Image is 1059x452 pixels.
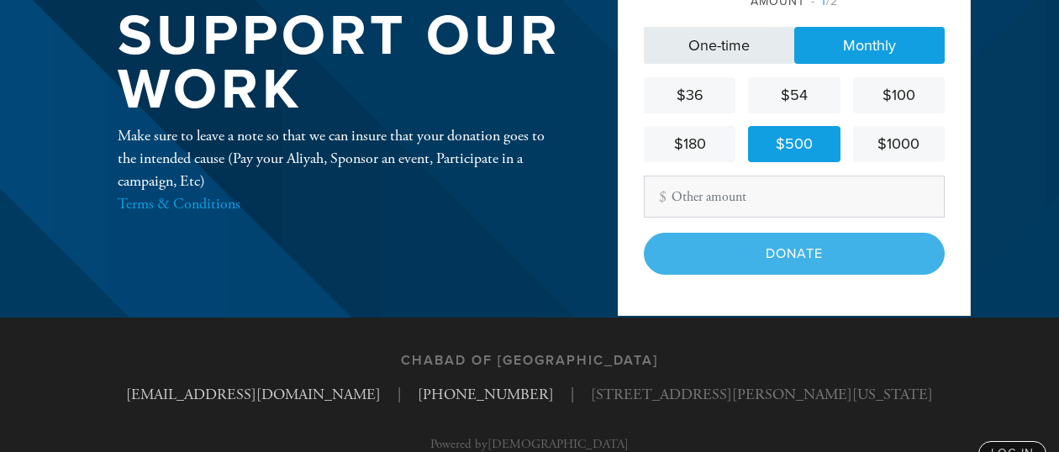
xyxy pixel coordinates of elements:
[794,27,945,64] a: Monthly
[644,27,794,64] a: One-time
[755,84,833,107] div: $54
[748,77,840,113] a: $54
[651,133,729,155] div: $180
[418,385,554,404] a: [PHONE_NUMBER]
[748,126,840,162] a: $500
[644,77,735,113] a: $36
[591,383,933,406] span: [STREET_ADDRESS][PERSON_NAME][US_STATE]
[126,385,381,404] a: [EMAIL_ADDRESS][DOMAIN_NAME]
[755,133,833,155] div: $500
[644,176,945,218] input: Other amount
[430,438,629,450] p: Powered by
[853,77,945,113] a: $100
[571,383,574,406] span: |
[853,126,945,162] a: $1000
[651,84,729,107] div: $36
[118,124,563,215] div: Make sure to leave a note so that we can insure that your donation goes to the intended cause (Pa...
[860,133,938,155] div: $1000
[118,9,563,118] h1: Support our work
[118,194,240,213] a: Terms & Conditions
[401,353,658,369] h3: Chabad of [GEOGRAPHIC_DATA]
[398,383,401,406] span: |
[487,436,629,452] a: [DEMOGRAPHIC_DATA]
[644,126,735,162] a: $180
[860,84,938,107] div: $100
